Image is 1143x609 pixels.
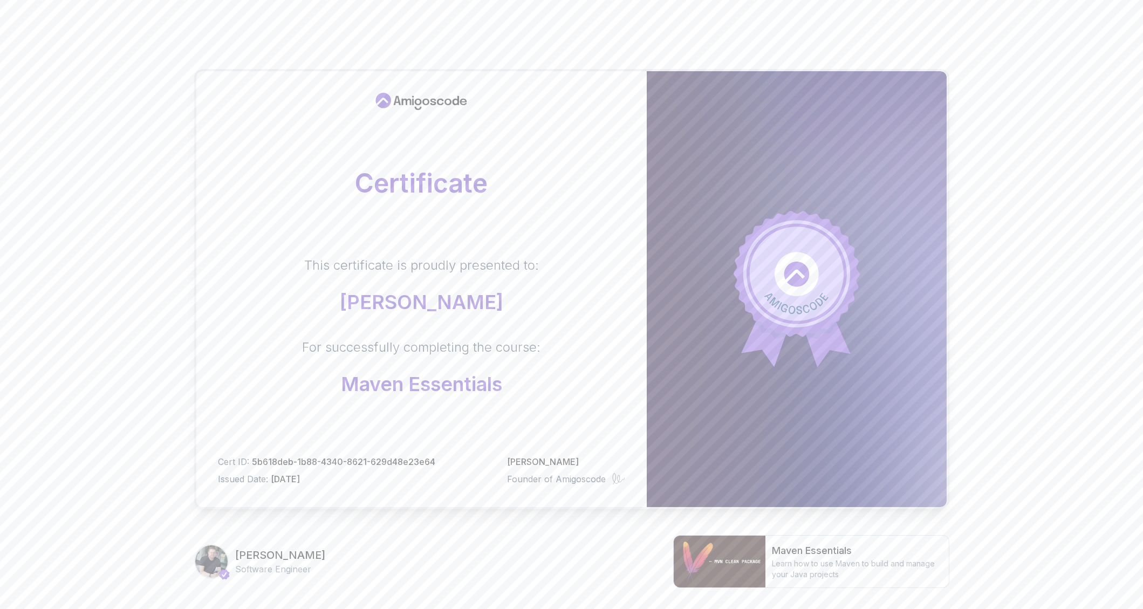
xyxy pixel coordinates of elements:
[507,455,625,468] p: [PERSON_NAME]
[507,473,606,485] p: Founder of Amigoscode
[195,545,228,578] img: krystian czaplicki
[673,535,949,588] a: course thumbnailMaven EssentialsLearn how to use Maven to build and manage your Java projects
[235,548,325,563] h3: [PERSON_NAME]
[302,339,540,356] p: For successfully completing the course:
[772,543,942,558] h2: Maven Essentials
[304,257,539,274] p: This certificate is proudly presented to:
[218,170,625,196] h2: Certificate
[772,558,942,580] p: Learn how to use Maven to build and manage your Java projects
[674,536,765,587] img: course thumbnail
[304,291,539,313] p: [PERSON_NAME]
[218,473,435,485] p: Issued Date:
[302,373,540,395] p: Maven Essentials
[252,456,435,467] span: 5b618deb-1b88-4340-8621-629d48e23e64
[271,474,300,484] span: [DATE]
[235,563,325,576] p: Software Engineer
[218,455,435,468] p: Cert ID:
